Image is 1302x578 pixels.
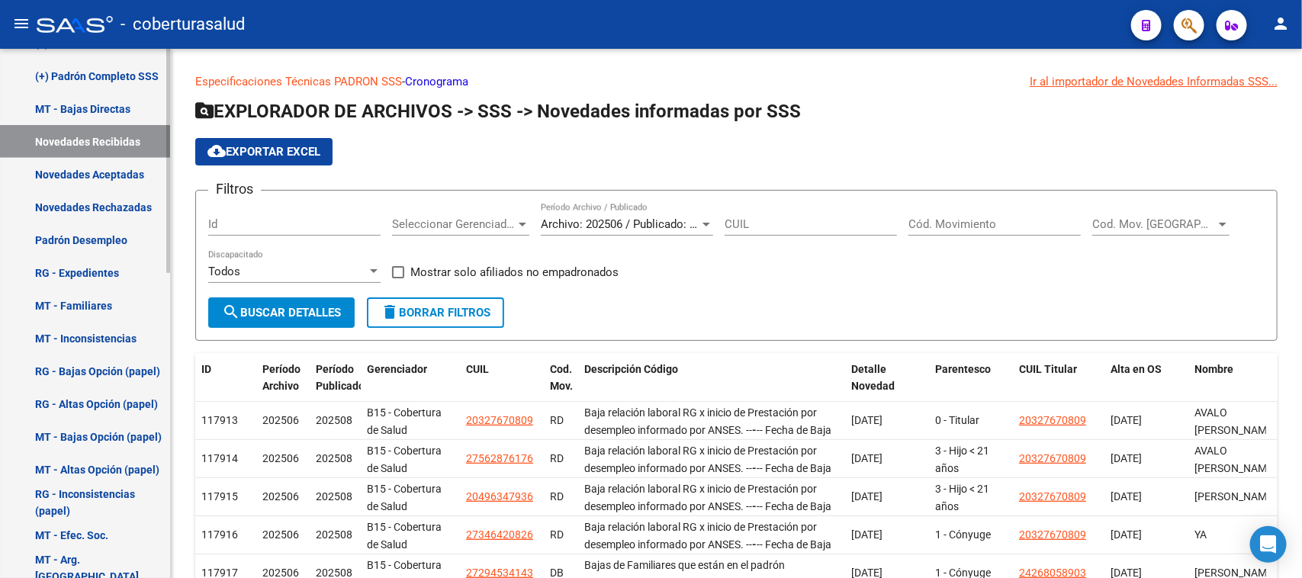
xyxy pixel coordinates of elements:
span: 1 - Cónyuge [935,528,991,541]
datatable-header-cell: Gerenciador [361,353,460,420]
a: Especificaciones Técnicas PADRON SSS [195,75,402,88]
span: 0 - Titular [935,414,979,426]
span: Borrar Filtros [381,306,490,320]
span: - coberturasalud [121,8,245,41]
span: AVALO [PERSON_NAME] [1194,445,1276,474]
span: RD [550,528,564,541]
span: [DATE] [851,452,882,464]
span: Exportar EXCEL [207,145,320,159]
span: AVALO [PERSON_NAME] [1194,406,1276,436]
span: 27562876176 [466,452,533,464]
span: Baja relación laboral RG x inicio de Prestación por desempleo informado por ANSES. -- -- Fecha de... [584,406,831,436]
button: Buscar Detalles [208,297,355,328]
datatable-header-cell: Nombre [1188,353,1272,420]
span: 202508 [316,528,352,541]
datatable-header-cell: Descripción Código [578,353,845,420]
span: [DATE] [1111,528,1142,541]
span: [DATE] [851,490,882,503]
span: 117916 [201,528,238,541]
span: B15 - Cobertura de Salud [367,445,442,474]
mat-icon: menu [12,14,31,33]
span: Todos [208,265,240,278]
span: 202506 [262,490,299,503]
span: 202506 [262,528,299,541]
span: Período Publicado [316,363,365,393]
datatable-header-cell: Alta en OS [1104,353,1188,420]
span: 20327670809 [466,414,533,426]
span: Baja relación laboral RG x inicio de Prestación por desempleo informado por ANSES. -- -- Fecha de... [584,445,831,474]
span: RD [550,414,564,426]
mat-icon: person [1271,14,1290,33]
span: RD [550,490,564,503]
span: 202508 [316,452,352,464]
span: Mostrar solo afiliados no empadronados [410,263,619,281]
span: RD [550,452,564,464]
span: [DATE] [1111,414,1142,426]
span: 3 - Hijo < 21 años [935,483,989,512]
span: YA [1194,528,1207,541]
strong: - [752,538,757,551]
span: Período Archivo [262,363,301,393]
span: B15 - Cobertura de Salud [367,406,442,436]
datatable-header-cell: ID [195,353,256,420]
span: Cod. Mov. [GEOGRAPHIC_DATA] [1092,217,1216,231]
button: Exportar EXCEL [195,138,333,165]
span: 202506 [262,414,299,426]
strong: - [752,462,757,474]
datatable-header-cell: Cod. Mov. [544,353,578,420]
span: Baja relación laboral RG x inicio de Prestación por desempleo informado por ANSES. -- -- Fecha de... [584,521,831,551]
span: Baja relación laboral RG x inicio de Prestación por desempleo informado por ANSES. -- -- Fecha de... [584,483,831,512]
span: [DATE] [851,414,882,426]
span: CUIL [466,363,489,375]
span: EXPLORADOR DE ARCHIVOS -> SSS -> Novedades informadas por SSS [195,101,801,122]
span: 20327670809 [1019,452,1086,464]
span: 20327670809 [1019,490,1086,503]
span: 202508 [316,490,352,503]
p: - [195,73,1278,90]
span: Seleccionar Gerenciador [392,217,516,231]
span: 117914 [201,452,238,464]
span: ID [201,363,211,375]
div: Open Intercom Messenger [1250,526,1287,563]
h3: Filtros [208,178,261,200]
datatable-header-cell: Parentesco [929,353,1013,420]
span: Gerenciador [367,363,427,375]
mat-icon: cloud_download [207,142,226,160]
span: [DATE] [851,528,882,541]
datatable-header-cell: Período Archivo [256,353,310,420]
span: Alta en OS [1111,363,1162,375]
span: 202508 [316,414,352,426]
span: B15 - Cobertura de Salud [367,521,442,551]
span: Archivo: 202506 / Publicado: 202508 [541,217,726,231]
span: 20327670809 [1019,528,1086,541]
span: 117915 [201,490,238,503]
span: 3 - Hijo < 21 años [935,445,989,474]
datatable-header-cell: Período Publicado [310,353,361,420]
span: Parentesco [935,363,991,375]
span: Nombre [1194,363,1233,375]
datatable-header-cell: Detalle Novedad [845,353,929,420]
datatable-header-cell: CUIL Titular [1013,353,1104,420]
strong: - [752,424,757,436]
span: Buscar Detalles [222,306,341,320]
span: B15 - Cobertura de Salud [367,483,442,512]
button: Borrar Filtros [367,297,504,328]
span: 117913 [201,414,238,426]
span: Cod. Mov. [550,363,573,393]
div: Ir al importador de Novedades Informadas SSS... [1030,73,1278,90]
span: 27346420826 [466,528,533,541]
span: 20327670809 [1019,414,1086,426]
span: [DATE] [1111,490,1142,503]
span: CUIL Titular [1019,363,1077,375]
span: Descripción Código [584,363,678,375]
a: Cronograma [405,75,468,88]
span: [PERSON_NAME] [1194,490,1276,503]
mat-icon: delete [381,303,399,321]
strong: - [752,500,757,512]
datatable-header-cell: CUIL [460,353,544,420]
span: 202506 [262,452,299,464]
span: Detalle Novedad [851,363,895,393]
span: [DATE] [1111,452,1142,464]
mat-icon: search [222,303,240,321]
span: 20496347936 [466,490,533,503]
